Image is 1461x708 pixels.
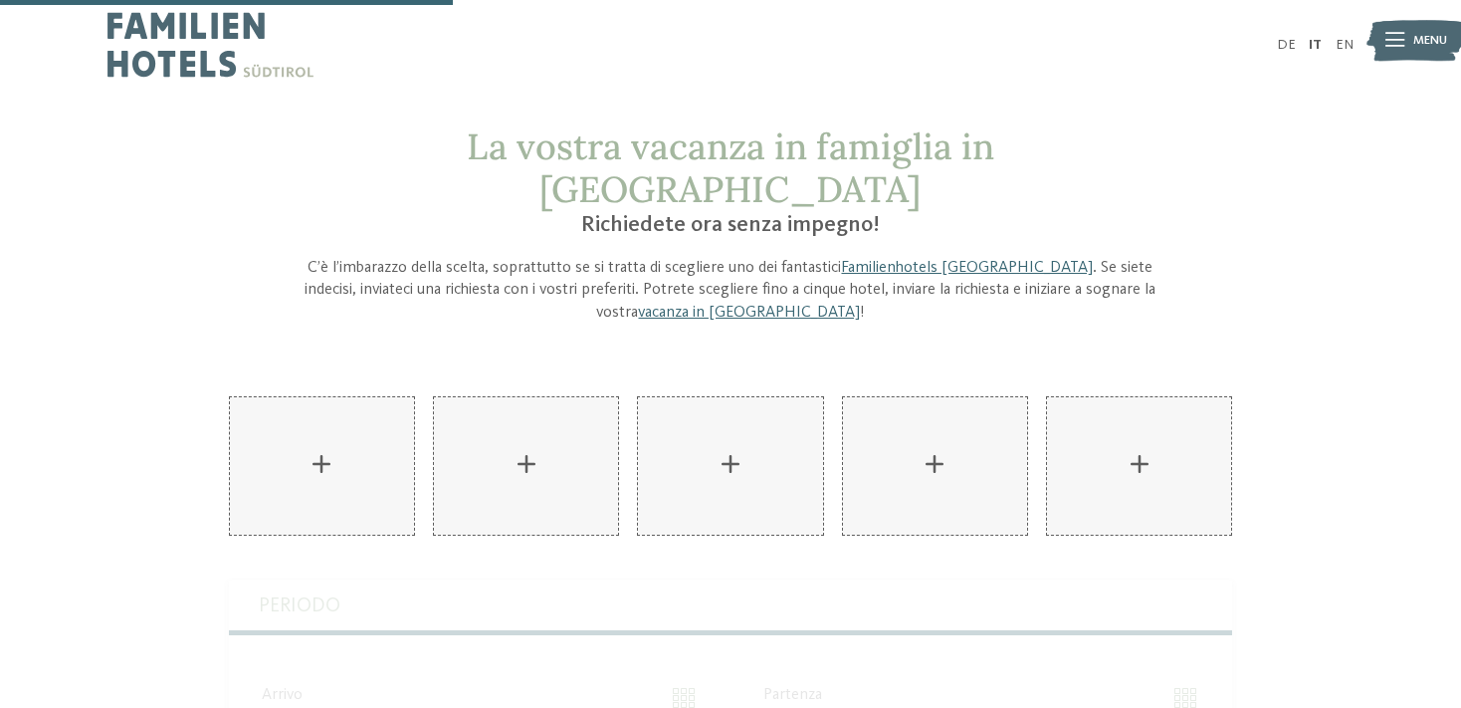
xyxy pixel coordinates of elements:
[1413,32,1447,50] span: Menu
[1309,38,1322,52] a: IT
[1336,38,1354,52] a: EN
[638,305,860,321] a: vacanza in [GEOGRAPHIC_DATA]
[581,214,880,236] span: Richiedete ora senza impegno!
[1277,38,1296,52] a: DE
[841,260,1093,276] a: Familienhotels [GEOGRAPHIC_DATA]
[305,257,1156,325] p: C’è l’imbarazzo della scelta, soprattutto se si tratta di scegliere uno dei fantastici . Se siete...
[467,123,994,212] span: La vostra vacanza in famiglia in [GEOGRAPHIC_DATA]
